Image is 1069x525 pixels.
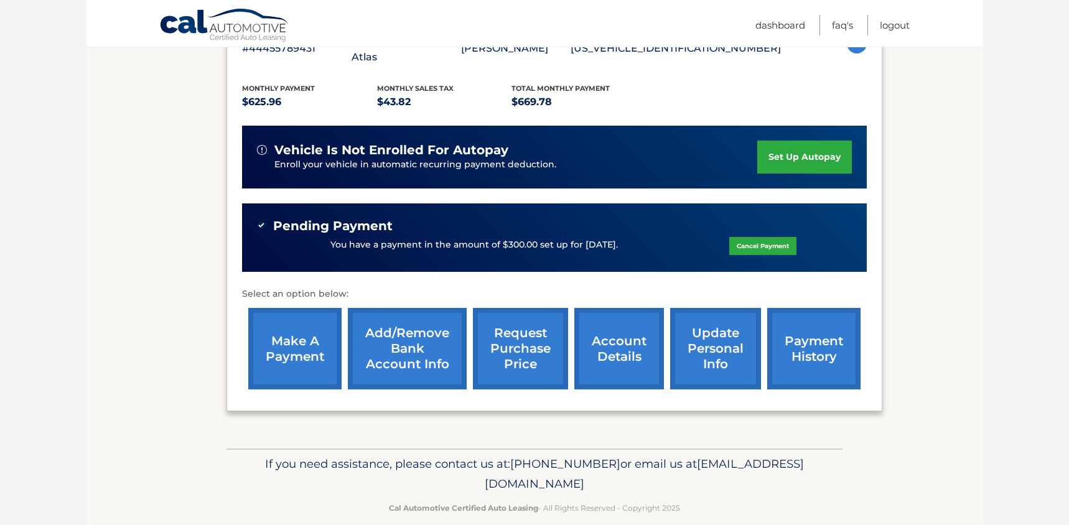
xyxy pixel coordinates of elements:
span: Total Monthly Payment [511,84,610,93]
span: vehicle is not enrolled for autopay [274,142,508,158]
span: [EMAIL_ADDRESS][DOMAIN_NAME] [485,457,804,491]
a: Logout [880,15,910,35]
a: Cal Automotive [159,8,290,44]
p: Select an option below: [242,287,867,302]
span: [PHONE_NUMBER] [510,457,620,471]
span: Monthly Payment [242,84,315,93]
a: request purchase price [473,308,568,389]
a: set up autopay [757,141,852,174]
a: update personal info [670,308,761,389]
p: #44455789431 [242,40,352,57]
img: alert-white.svg [257,145,267,155]
a: FAQ's [832,15,853,35]
p: [US_VEHICLE_IDENTIFICATION_NUMBER] [571,40,781,57]
p: Enroll your vehicle in automatic recurring payment deduction. [274,158,757,172]
a: payment history [767,308,861,389]
a: account details [574,308,664,389]
p: $625.96 [242,93,377,111]
span: Monthly sales Tax [377,84,454,93]
a: Add/Remove bank account info [348,308,467,389]
p: You have a payment in the amount of $300.00 set up for [DATE]. [330,238,618,252]
p: If you need assistance, please contact us at: or email us at [235,454,834,494]
p: - All Rights Reserved - Copyright 2025 [235,501,834,514]
p: $669.78 [511,93,647,111]
a: Dashboard [755,15,805,35]
span: Pending Payment [273,218,393,234]
a: make a payment [248,308,342,389]
a: Cancel Payment [729,237,796,255]
img: check-green.svg [257,221,266,230]
p: 2024 Volkswagen Atlas [352,31,461,66]
strong: Cal Automotive Certified Auto Leasing [389,503,538,513]
p: [PERSON_NAME] [461,40,571,57]
p: $43.82 [377,93,512,111]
